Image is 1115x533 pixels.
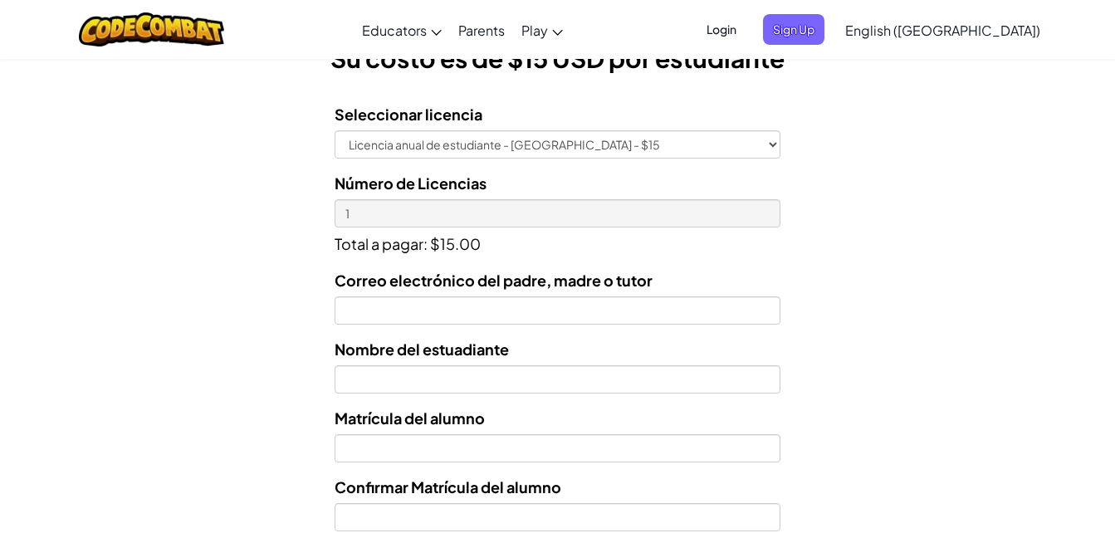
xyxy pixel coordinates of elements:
span: Educators [362,22,427,39]
a: Play [513,7,571,52]
label: Confirmar Matrícula del alumno [335,475,561,499]
label: Número de Licencias [335,171,487,195]
button: Login [697,14,746,45]
span: Play [521,22,548,39]
a: Parents [450,7,513,52]
img: CodeCombat logo [79,12,224,46]
span: English ([GEOGRAPHIC_DATA]) [845,22,1040,39]
button: Sign Up [763,14,824,45]
label: Matrícula del alumno [335,406,485,430]
a: English ([GEOGRAPHIC_DATA]) [837,7,1049,52]
label: Nombre del estuadiante [335,337,509,361]
p: Total a pagar: $15.00 [335,227,780,256]
label: Correo electrónico del padre, madre o tutor [335,268,653,292]
a: Educators [354,7,450,52]
label: Seleccionar licencia [335,102,482,126]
